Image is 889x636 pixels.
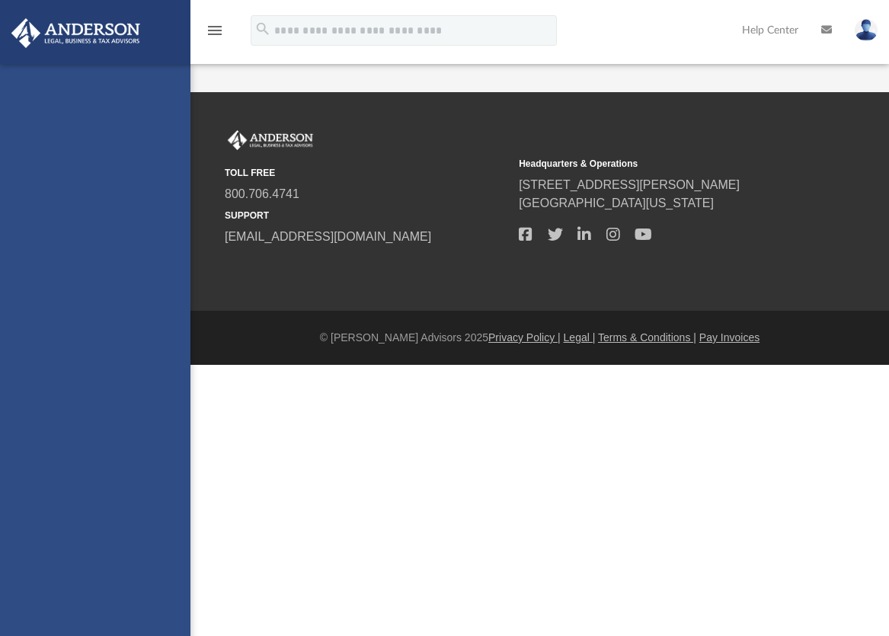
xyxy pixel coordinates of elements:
[225,130,316,150] img: Anderson Advisors Platinum Portal
[225,230,431,243] a: [EMAIL_ADDRESS][DOMAIN_NAME]
[855,19,878,41] img: User Pic
[190,330,889,346] div: © [PERSON_NAME] Advisors 2025
[519,178,740,191] a: [STREET_ADDRESS][PERSON_NAME]
[699,331,759,344] a: Pay Invoices
[206,21,224,40] i: menu
[225,166,508,180] small: TOLL FREE
[488,331,561,344] a: Privacy Policy |
[519,197,714,209] a: [GEOGRAPHIC_DATA][US_STATE]
[225,209,508,222] small: SUPPORT
[519,157,802,171] small: Headquarters & Operations
[564,331,596,344] a: Legal |
[254,21,271,37] i: search
[7,18,145,48] img: Anderson Advisors Platinum Portal
[598,331,696,344] a: Terms & Conditions |
[206,29,224,40] a: menu
[225,187,299,200] a: 800.706.4741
